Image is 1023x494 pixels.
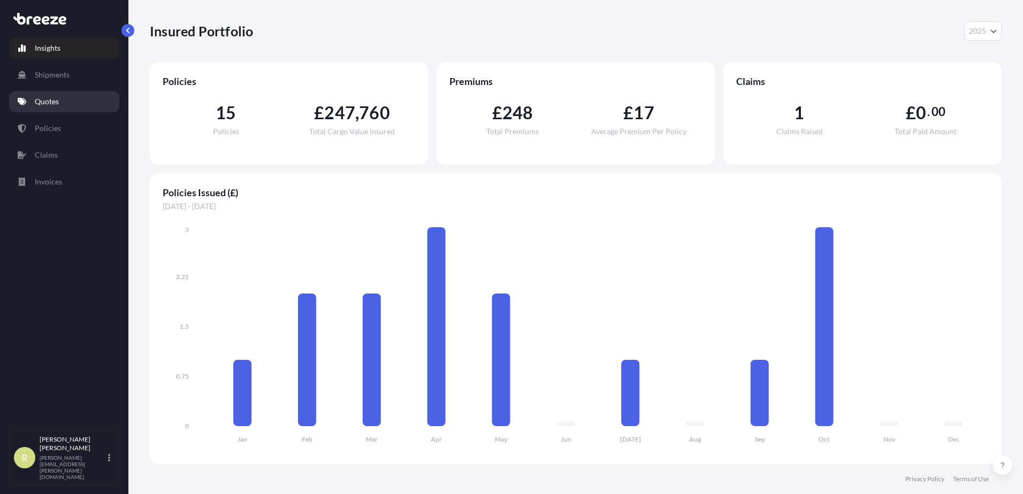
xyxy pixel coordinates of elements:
[9,91,119,112] a: Quotes
[927,107,930,116] span: .
[486,128,539,135] span: Total Premiums
[502,104,533,121] span: 248
[9,171,119,192] a: Invoices
[895,128,957,135] span: Total Paid Amount
[591,128,686,135] span: Average Premium Per Policy
[932,107,945,116] span: 00
[964,21,1002,41] button: Year Selector
[431,435,442,443] tspan: Apr
[633,104,654,121] span: 17
[905,475,944,483] a: Privacy Policy
[623,104,633,121] span: £
[906,104,916,121] span: £
[176,273,189,281] tspan: 2.25
[9,118,119,139] a: Policies
[40,435,106,452] p: [PERSON_NAME] [PERSON_NAME]
[561,435,571,443] tspan: Jun
[163,201,989,212] span: [DATE] - [DATE]
[176,372,189,380] tspan: 0.75
[35,70,70,80] p: Shipments
[150,22,253,40] p: Insured Portfolio
[35,176,62,187] p: Invoices
[35,123,61,134] p: Policies
[495,435,508,443] tspan: May
[449,75,702,88] span: Premiums
[324,104,355,121] span: 247
[492,104,502,121] span: £
[883,435,896,443] tspan: Nov
[35,96,59,107] p: Quotes
[969,26,986,36] span: 2025
[355,104,359,121] span: ,
[9,37,119,59] a: Insights
[216,104,236,121] span: 15
[776,128,823,135] span: Claims Raised
[163,75,415,88] span: Policies
[953,475,989,483] a: Terms of Use
[794,104,804,121] span: 1
[916,104,926,121] span: 0
[185,226,189,234] tspan: 3
[180,322,189,330] tspan: 1.5
[309,128,395,135] span: Total Cargo Value Insured
[620,435,641,443] tspan: [DATE]
[238,435,247,443] tspan: Jan
[755,435,765,443] tspan: Sep
[359,104,390,121] span: 760
[302,435,312,443] tspan: Feb
[9,144,119,166] a: Claims
[819,435,830,443] tspan: Oct
[35,150,58,160] p: Claims
[9,64,119,86] a: Shipments
[35,43,60,53] p: Insights
[314,104,324,121] span: £
[213,128,239,135] span: Policies
[366,435,378,443] tspan: Mar
[40,454,106,480] p: [PERSON_NAME][EMAIL_ADDRESS][PERSON_NAME][DOMAIN_NAME]
[948,435,959,443] tspan: Dec
[163,186,989,199] span: Policies Issued (£)
[185,422,189,430] tspan: 0
[689,435,701,443] tspan: Aug
[736,75,989,88] span: Claims
[21,452,28,463] span: R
